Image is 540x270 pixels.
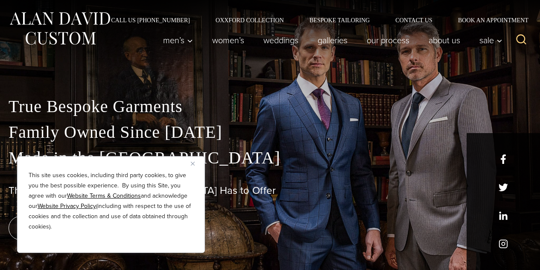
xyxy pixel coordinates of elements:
[297,17,382,23] a: Bespoke Tailoring
[67,191,141,200] a: Website Terms & Conditions
[357,32,419,49] a: Our Process
[29,170,193,232] p: This site uses cookies, including third party cookies, to give you the best possible experience. ...
[203,17,297,23] a: Oxxford Collection
[382,17,445,23] a: Contact Us
[203,32,254,49] a: Women’s
[445,17,531,23] a: Book an Appointment
[9,94,531,171] p: True Bespoke Garments Family Owned Since [DATE] Made in the [GEOGRAPHIC_DATA]
[191,162,195,166] img: Close
[191,158,201,169] button: Close
[254,32,308,49] a: weddings
[511,30,531,50] button: View Search Form
[154,32,507,49] nav: Primary Navigation
[98,17,203,23] a: Call Us [PHONE_NUMBER]
[479,36,502,45] span: Sale
[9,184,531,197] h1: The Best Custom Suits [GEOGRAPHIC_DATA] Has to Offer
[38,202,96,211] a: Website Privacy Policy
[308,32,357,49] a: Galleries
[9,9,111,47] img: Alan David Custom
[163,36,193,45] span: Men’s
[98,17,531,23] nav: Secondary Navigation
[9,216,128,240] a: book an appointment
[419,32,470,49] a: About Us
